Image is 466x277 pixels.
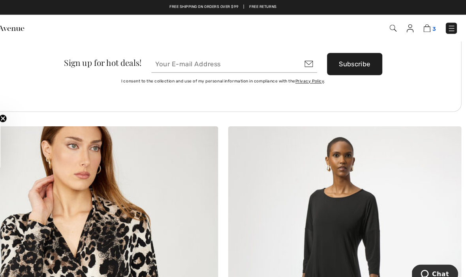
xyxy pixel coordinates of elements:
[425,22,437,32] a: 3
[182,4,248,9] a: Free shipping on orders over $99
[9,22,43,30] a: 1ère Avenue
[252,4,253,9] span: |
[18,110,26,118] button: Close teaser
[434,25,437,31] span: 3
[6,119,15,158] span: Get 15% off
[414,253,458,273] iframe: Opens a widget where you can chat to one of our agents
[164,53,323,70] input: Your E-mail Address
[81,56,154,64] div: Sign up for hot deals!
[333,51,385,72] button: Subscribe
[409,23,415,31] img: My Info
[302,76,329,80] a: Privacy Policy
[258,4,284,9] a: Free Returns
[448,23,456,31] img: Menu
[393,24,399,30] img: Search
[425,23,432,31] img: Shopping Bag
[135,75,331,81] label: I consent to the collection and use of my personal information in compliance with the .
[9,19,43,35] img: 1ère Avenue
